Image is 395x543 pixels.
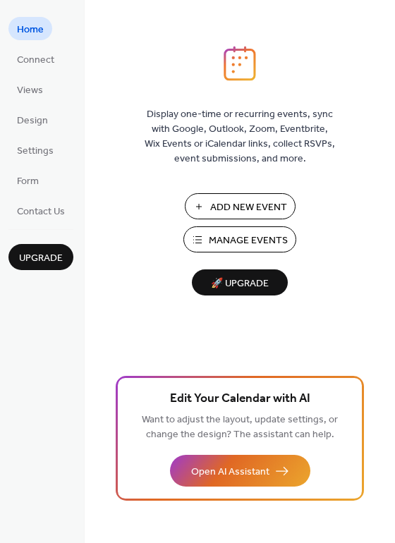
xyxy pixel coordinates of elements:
[224,46,256,81] img: logo_icon.svg
[8,78,51,101] a: Views
[17,144,54,159] span: Settings
[142,410,338,444] span: Want to adjust the layout, update settings, or change the design? The assistant can help.
[8,169,47,192] a: Form
[192,269,288,295] button: 🚀 Upgrade
[8,17,52,40] a: Home
[17,114,48,128] span: Design
[210,200,287,215] span: Add New Event
[200,274,279,293] span: 🚀 Upgrade
[191,465,269,480] span: Open AI Assistant
[170,455,310,487] button: Open AI Assistant
[209,233,288,248] span: Manage Events
[145,107,335,166] span: Display one-time or recurring events, sync with Google, Outlook, Zoom, Eventbrite, Wix Events or ...
[183,226,296,252] button: Manage Events
[17,83,43,98] span: Views
[17,205,65,219] span: Contact Us
[8,47,63,71] a: Connect
[170,389,310,409] span: Edit Your Calendar with AI
[8,108,56,131] a: Design
[17,174,39,189] span: Form
[17,23,44,37] span: Home
[17,53,54,68] span: Connect
[19,251,63,266] span: Upgrade
[8,138,62,161] a: Settings
[8,244,73,270] button: Upgrade
[8,199,73,222] a: Contact Us
[185,193,296,219] button: Add New Event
